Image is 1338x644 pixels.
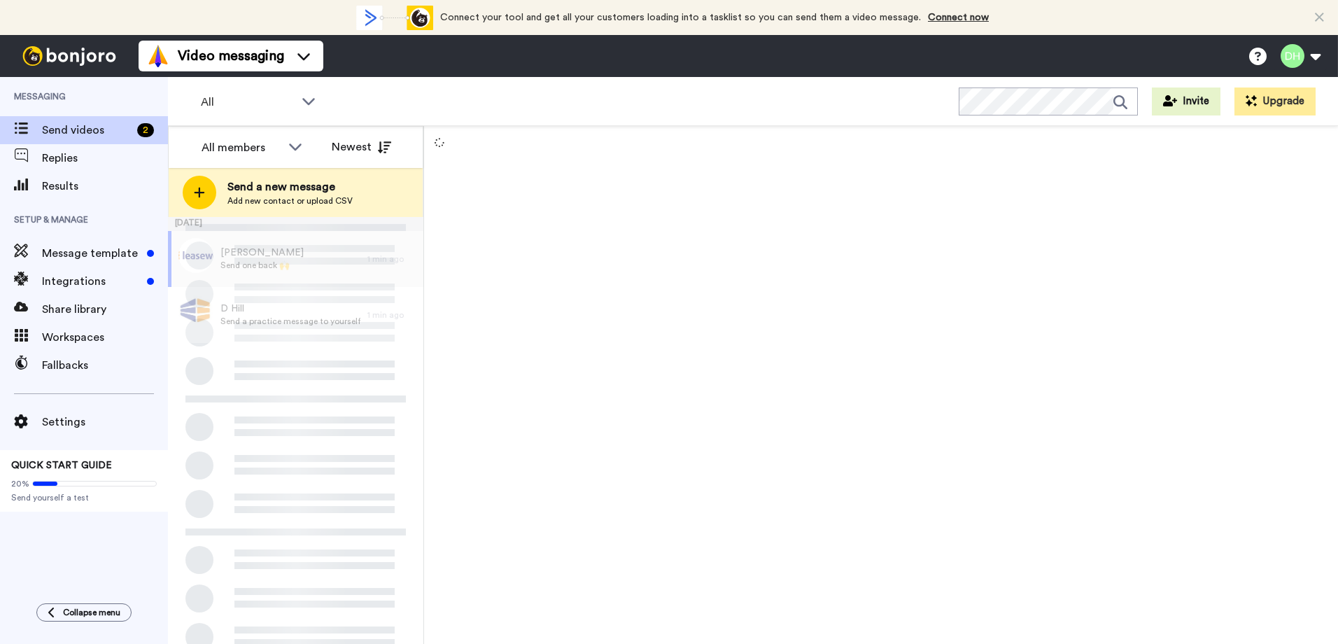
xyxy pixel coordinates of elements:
[367,309,416,321] div: 1 min ago
[178,238,213,273] img: 0f956cb1-cc84-4e6b-a7f0-238413c0e439.png
[36,603,132,622] button: Collapse menu
[42,273,141,290] span: Integrations
[147,45,169,67] img: vm-color.svg
[1234,87,1316,115] button: Upgrade
[42,150,168,167] span: Replies
[42,329,168,346] span: Workspaces
[42,122,132,139] span: Send videos
[227,178,353,195] span: Send a new message
[42,245,141,262] span: Message template
[42,178,168,195] span: Results
[321,133,402,161] button: Newest
[11,492,157,503] span: Send yourself a test
[11,478,29,489] span: 20%
[17,46,122,66] img: bj-logo-header-white.svg
[42,301,168,318] span: Share library
[220,260,304,271] span: Send one back 🙌
[367,253,416,265] div: 1 min ago
[440,13,921,22] span: Connect your tool and get all your customers loading into a tasklist so you can send them a video...
[42,357,168,374] span: Fallbacks
[220,246,304,260] span: [PERSON_NAME]
[11,461,112,470] span: QUICK START GUIDE
[42,414,168,430] span: Settings
[220,302,360,316] span: D Hill
[220,316,360,327] span: Send a practice message to yourself
[356,6,433,30] div: animation
[178,294,213,329] img: 5a0c5528-2e9c-453c-95cd-e8142349b4f0.jpg
[928,13,989,22] a: Connect now
[227,195,353,206] span: Add new contact or upload CSV
[168,217,423,231] div: [DATE]
[1152,87,1220,115] button: Invite
[202,139,281,156] div: All members
[63,607,120,618] span: Collapse menu
[137,123,154,137] div: 2
[178,46,284,66] span: Video messaging
[201,94,295,111] span: All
